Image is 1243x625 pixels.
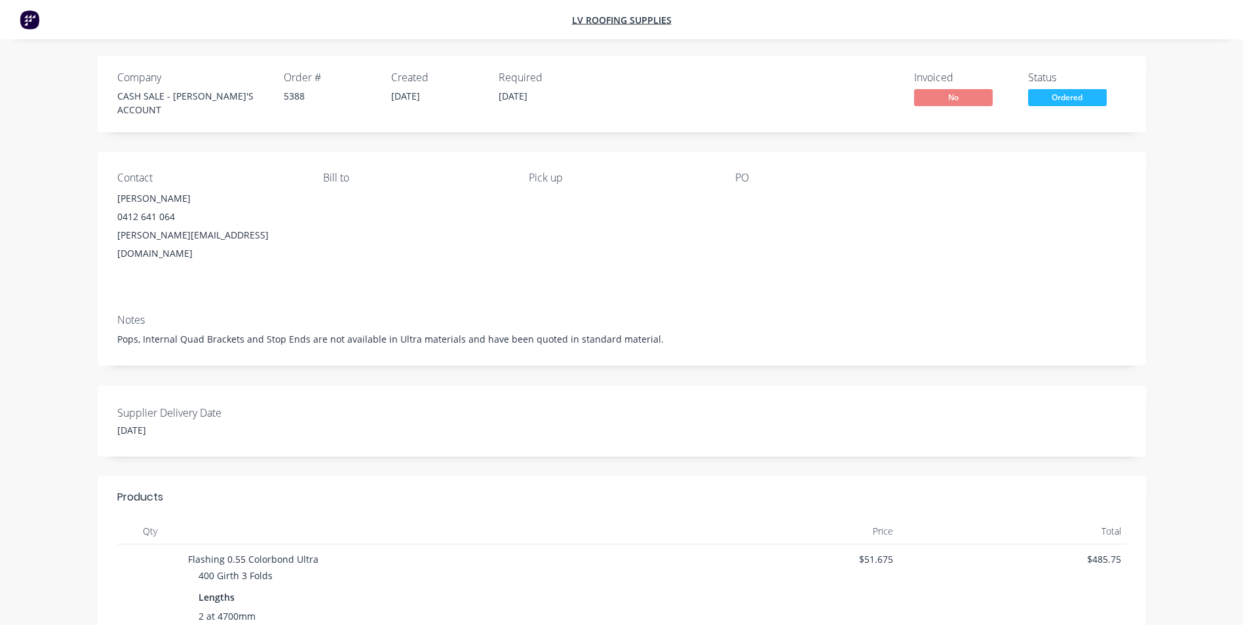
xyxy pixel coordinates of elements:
[676,552,894,566] span: $51.675
[199,569,273,582] span: 400 Girth 3 Folds
[1028,71,1126,84] div: Status
[904,552,1121,566] span: $485.75
[117,405,281,437] div: [DATE]
[391,71,483,84] div: Created
[117,189,302,263] div: [PERSON_NAME]0412 641 064[PERSON_NAME][EMAIL_ADDRESS][DOMAIN_NAME]
[199,609,256,623] span: 2 at 4700mm
[529,172,714,184] div: Pick up
[499,71,590,84] div: Required
[1028,89,1107,105] span: Ordered
[914,71,1012,84] div: Invoiced
[117,226,302,263] div: [PERSON_NAME][EMAIL_ADDRESS][DOMAIN_NAME]
[914,89,993,105] span: No
[284,89,375,103] div: 5388
[117,189,302,208] div: [PERSON_NAME]
[117,405,281,421] label: Supplier Delivery Date
[117,208,302,226] div: 0412 641 064
[117,71,268,84] div: Company
[572,14,672,26] a: LV Roofing Supplies
[284,71,375,84] div: Order #
[323,172,508,184] div: Bill to
[20,10,39,29] img: Factory
[117,489,163,505] div: Products
[117,332,1126,346] div: Pops, Internal Quad Brackets and Stop Ends are not available in Ultra materials and have been quo...
[117,314,1126,326] div: Notes
[117,172,302,184] div: Contact
[117,518,183,544] div: Qty
[391,90,420,102] span: [DATE]
[117,89,268,117] div: CASH SALE - [PERSON_NAME]'S ACCOUNT
[199,590,235,604] span: Lengths
[499,90,527,102] span: [DATE]
[735,172,920,184] div: PO
[671,518,899,544] div: Price
[188,553,318,565] span: Flashing 0.55 Colorbond Ultra
[898,518,1126,544] div: Total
